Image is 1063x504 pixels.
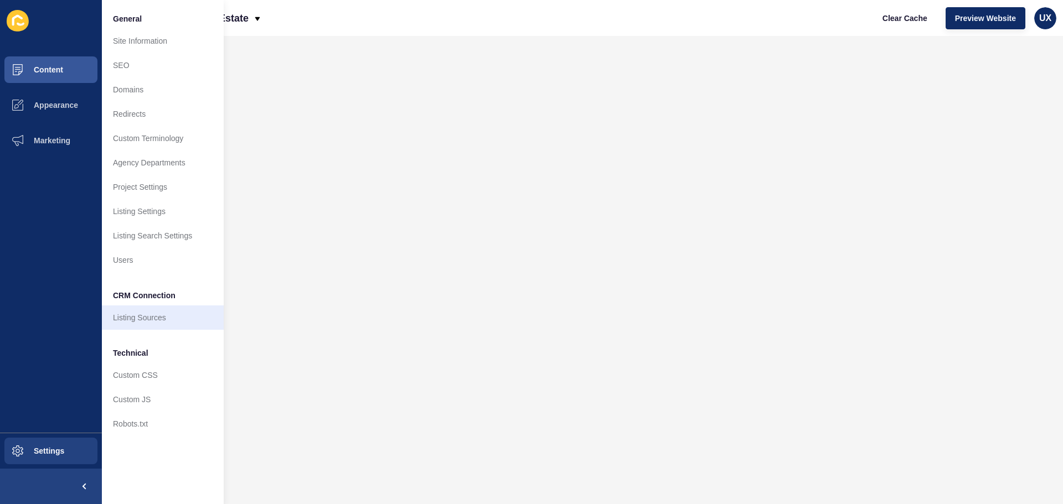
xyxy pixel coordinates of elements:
a: Project Settings [102,175,224,199]
span: General [113,13,142,24]
button: Clear Cache [873,7,937,29]
a: Listing Settings [102,199,224,224]
a: SEO [102,53,224,77]
a: Agency Departments [102,150,224,175]
a: Site Information [102,29,224,53]
span: CRM Connection [113,290,176,301]
span: Clear Cache [883,13,927,24]
a: Redirects [102,102,224,126]
a: Custom CSS [102,363,224,387]
a: Listing Search Settings [102,224,224,248]
span: UX [1039,13,1051,24]
button: Preview Website [946,7,1025,29]
a: Custom Terminology [102,126,224,150]
a: Users [102,248,224,272]
a: Robots.txt [102,412,224,436]
a: Listing Sources [102,305,224,330]
a: Custom JS [102,387,224,412]
span: Technical [113,347,148,358]
a: Domains [102,77,224,102]
span: Preview Website [955,13,1016,24]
